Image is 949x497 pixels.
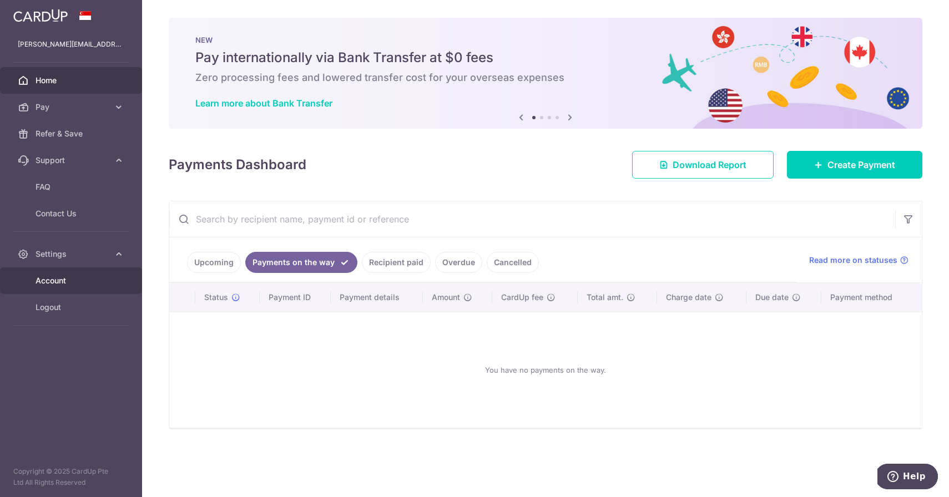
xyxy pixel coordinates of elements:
[673,158,746,171] span: Download Report
[18,39,124,50] p: [PERSON_NAME][EMAIL_ADDRESS][PERSON_NAME][DOMAIN_NAME]
[362,252,431,273] a: Recipient paid
[195,49,896,67] h5: Pay internationally via Bank Transfer at $0 fees
[260,283,331,312] th: Payment ID
[809,255,908,266] a: Read more on statuses
[331,283,423,312] th: Payment details
[666,292,711,303] span: Charge date
[821,283,922,312] th: Payment method
[245,252,357,273] a: Payments on the way
[26,8,48,18] span: Help
[587,292,623,303] span: Total amt.
[36,155,109,166] span: Support
[36,208,109,219] span: Contact Us
[827,158,895,171] span: Create Payment
[36,302,109,313] span: Logout
[36,248,109,260] span: Settings
[36,181,109,192] span: FAQ
[877,464,938,491] iframe: Opens a widget where you can find more information
[13,9,68,22] img: CardUp
[195,71,896,84] h6: Zero processing fees and lowered transfer cost for your overseas expenses
[36,75,109,86] span: Home
[169,155,306,175] h4: Payments Dashboard
[432,292,460,303] span: Amount
[787,151,922,179] a: Create Payment
[195,35,896,44] p: NEW
[169,18,922,129] img: Bank transfer banner
[169,201,895,237] input: Search by recipient name, payment id or reference
[501,292,543,303] span: CardUp fee
[195,98,332,109] a: Learn more about Bank Transfer
[36,275,109,286] span: Account
[487,252,539,273] a: Cancelled
[435,252,482,273] a: Overdue
[809,255,897,266] span: Read more on statuses
[755,292,789,303] span: Due date
[36,128,109,139] span: Refer & Save
[36,102,109,113] span: Pay
[632,151,774,179] a: Download Report
[183,321,908,419] div: You have no payments on the way.
[187,252,241,273] a: Upcoming
[204,292,228,303] span: Status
